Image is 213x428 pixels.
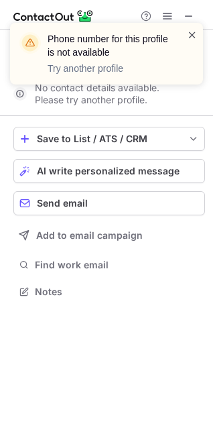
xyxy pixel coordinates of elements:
span: Find work email [35,259,200,271]
button: Add to email campaign [13,223,205,248]
span: Send email [37,198,88,209]
p: Try another profile [48,62,171,75]
div: Save to List / ATS / CRM [37,133,182,144]
span: Add to email campaign [36,230,143,241]
span: Notes [35,286,200,298]
span: AI write personalized message [37,166,180,176]
button: Send email [13,191,205,215]
button: save-profile-one-click [13,127,205,151]
button: AI write personalized message [13,159,205,183]
button: Notes [13,282,205,301]
header: Phone number for this profile is not available [48,32,171,59]
button: Find work email [13,256,205,274]
img: ContactOut v5.3.10 [13,8,94,24]
img: warning [19,32,41,54]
